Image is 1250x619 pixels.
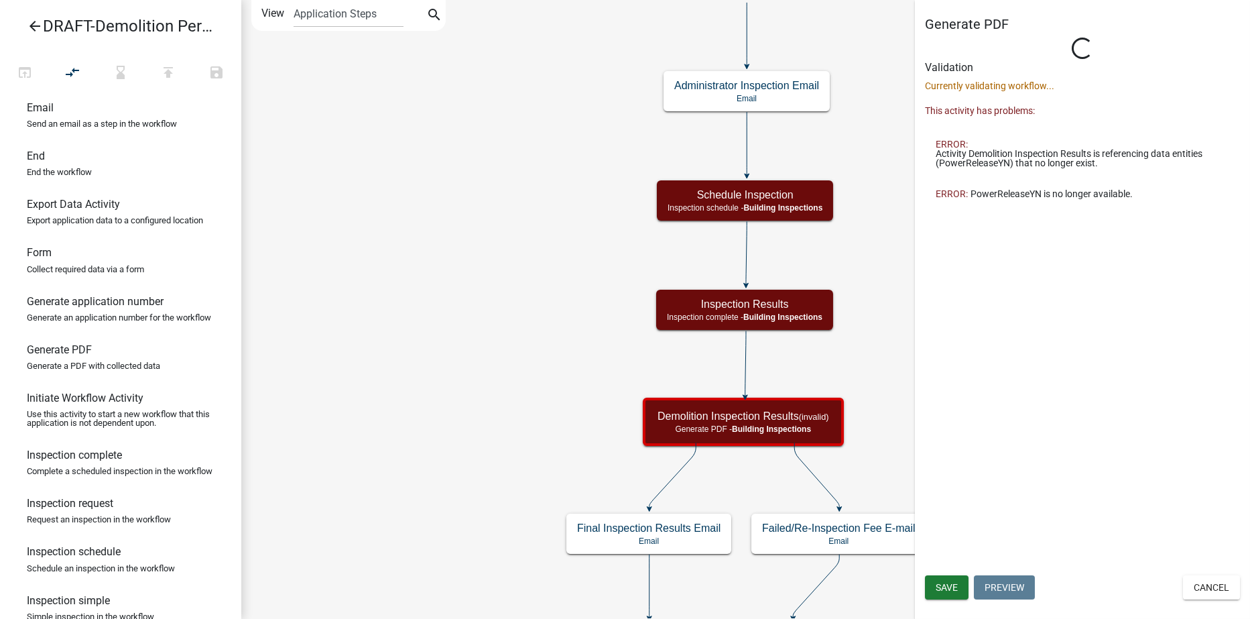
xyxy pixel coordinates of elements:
h6: Inspection complete [27,449,122,461]
span: ERROR: [936,139,968,149]
span: ERROR: [936,189,968,199]
i: save [208,64,225,83]
i: search [426,7,442,25]
p: Generate a PDF with collected data [27,361,160,370]
div: Workflow actions [1,59,241,91]
h6: Email [27,101,54,114]
span: Building Inspections [732,425,811,434]
h5: Inspection Results [667,298,822,311]
h6: End [27,150,45,162]
i: hourglass_bottom [113,64,129,83]
p: Generate PDF - [658,425,829,434]
h6: Validation [925,61,1240,74]
i: publish [160,64,176,83]
p: Schedule an inspection in the workflow [27,564,175,573]
h5: Schedule Inspection [668,188,822,201]
h6: Generate PDF [27,343,92,356]
span: Building Inspections [743,313,822,322]
h6: Export Data Activity [27,198,120,211]
p: Email [674,94,819,103]
h6: Form [27,246,52,259]
i: open_in_browser [17,64,33,83]
button: Validating Workflow [97,59,145,88]
p: Email [577,537,721,546]
p: Generate an application number for the workflow [27,313,211,322]
i: compare_arrows [65,64,81,83]
p: Request an inspection in the workflow [27,515,171,524]
p: Send an email as a step in the workflow [27,119,177,128]
a: DRAFT-Demolition Permit [11,11,220,42]
span: Activity Demolition Inspection Results is referencing data entities (PowerReleaseYN) that no long... [936,149,1229,168]
small: (invalid) [799,412,829,422]
h6: Inspection schedule [27,545,121,558]
p: End the workflow [27,168,92,176]
span: Building Inspections [743,203,822,213]
h5: Final Inspection Results Email [577,522,721,534]
p: Inspection complete - [667,313,822,322]
p: Use this activity to start a new workflow that this application is not dependent upon. [27,410,214,427]
p: Complete a scheduled inspection in the workflow [27,467,212,475]
p: Inspection schedule - [668,203,822,213]
h5: Generate PDF [925,16,1240,32]
p: Collect required data via a form [27,265,144,274]
span: Save [936,582,958,593]
h5: Administrator Inspection Email [674,79,819,92]
h5: Failed/Re-Inspection Fee E-mail [762,522,916,534]
button: search [424,5,445,27]
h6: Inspection simple [27,594,110,607]
p: Export application data to a configured location [27,216,203,225]
h6: Initiate Workflow Activity [27,392,143,404]
p: Currently validating workflow... [925,79,1240,93]
button: Cancel [1183,575,1240,600]
h6: Generate application number [27,295,164,308]
h5: Demolition Inspection Results [658,410,829,423]
button: Save [192,59,241,88]
span: PowerReleaseYN is no longer available. [971,189,1133,199]
p: Email [762,537,916,546]
h6: Inspection request [27,497,113,510]
button: Auto Layout [48,59,97,88]
p: This activity has problems: [925,104,1240,118]
button: Test Workflow [1,59,49,88]
button: Save [925,575,968,600]
button: Publish [144,59,192,88]
i: arrow_back [27,18,43,37]
button: Preview [974,575,1035,600]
